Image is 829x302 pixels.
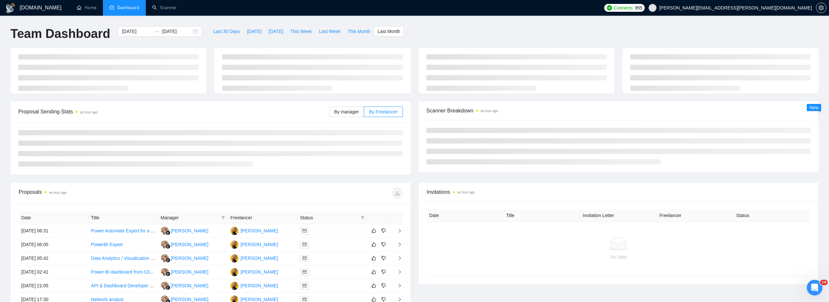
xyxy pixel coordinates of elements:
span: This Week [290,28,312,35]
span: mail [303,297,307,301]
button: dislike [380,254,388,262]
img: FA [230,282,239,290]
button: like [370,254,378,262]
a: VZ[PERSON_NAME] [161,283,208,288]
span: right [392,283,402,288]
td: PowerBI Expert [88,238,158,252]
img: upwork-logo.png [607,5,612,10]
a: VZ[PERSON_NAME] [161,255,208,260]
img: FA [230,241,239,249]
button: like [370,241,378,248]
a: VZ[PERSON_NAME] [161,242,208,247]
span: mail [303,243,307,246]
span: [DATE] [247,28,261,35]
span: New [809,105,819,110]
th: Status [734,209,810,222]
a: VZ[PERSON_NAME] [161,228,208,233]
span: right [392,297,402,302]
span: dashboard [109,5,114,10]
td: [DATE] 06:05 [19,238,88,252]
span: like [372,228,376,233]
span: like [372,297,376,302]
td: Data Analytics / Visualization Specialist [88,252,158,265]
div: [PERSON_NAME] [240,282,278,289]
time: an hour ago [49,191,66,194]
td: Power BI dashboard from ClickUp [88,265,158,279]
div: [PERSON_NAME] [171,227,208,234]
span: filter [359,213,366,223]
th: Freelancer [657,209,734,222]
div: Proposals [19,188,210,198]
td: Power Automate Expert for a simple Straightforward flow [88,224,158,238]
button: Last Week [315,26,344,37]
a: Data Analytics / Visualization Specialist [91,256,170,261]
a: FA[PERSON_NAME] [230,242,278,247]
a: FA[PERSON_NAME] [230,269,278,274]
span: filter [221,216,225,220]
span: Scanner Breakdown [426,107,811,115]
span: mail [303,270,307,274]
span: mail [303,284,307,288]
th: Title [503,209,580,222]
img: VZ [161,282,169,290]
th: Date [19,211,88,224]
span: dislike [381,269,386,275]
span: Last Month [377,28,400,35]
span: like [372,269,376,275]
button: dislike [380,241,388,248]
time: an hour ago [457,191,475,194]
button: dislike [380,268,388,276]
span: Last Week [319,28,340,35]
a: Power BI dashboard from ClickUp [91,269,160,275]
span: right [392,242,402,247]
div: [PERSON_NAME] [171,255,208,262]
span: like [372,242,376,247]
span: like [372,283,376,288]
span: dislike [381,228,386,233]
input: Start date [122,28,152,35]
span: right [392,228,402,233]
a: FA[PERSON_NAME] [230,296,278,302]
td: [DATE] 02:41 [19,265,88,279]
img: gigradar-bm.png [166,258,170,262]
div: No data [432,253,805,260]
div: [PERSON_NAME] [240,255,278,262]
span: right [392,256,402,260]
div: [PERSON_NAME] [240,268,278,276]
th: Freelancer [228,211,297,224]
button: Last Month [374,26,404,37]
span: By manager [334,109,359,114]
button: This Week [287,26,315,37]
img: VZ [161,254,169,262]
span: Proposal Sending Stats [18,108,329,116]
span: By Freelancer [369,109,397,114]
th: Invitation Letter [580,209,657,222]
th: Date [427,209,504,222]
img: FA [230,254,239,262]
span: mail [303,256,307,260]
input: End date [162,28,192,35]
div: [PERSON_NAME] [171,241,208,248]
a: VZ[PERSON_NAME] [161,269,208,274]
a: PowerBI Expert [91,242,123,247]
span: Manager [161,214,219,221]
time: an hour ago [80,110,97,114]
span: 10 [820,280,828,285]
button: dislike [380,282,388,290]
span: 955 [635,4,642,11]
div: [PERSON_NAME] [240,227,278,234]
span: mail [303,229,307,233]
button: dislike [380,227,388,235]
button: setting [816,3,826,13]
img: VZ [161,241,169,249]
button: This Month [344,26,374,37]
th: Manager [158,211,228,224]
span: filter [361,216,365,220]
td: [DATE] 05:42 [19,252,88,265]
span: [DATE] [269,28,283,35]
div: [PERSON_NAME] [171,268,208,276]
time: an hour ago [481,109,498,113]
span: dislike [381,242,386,247]
a: homeHome [77,5,96,10]
span: to [154,29,159,34]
